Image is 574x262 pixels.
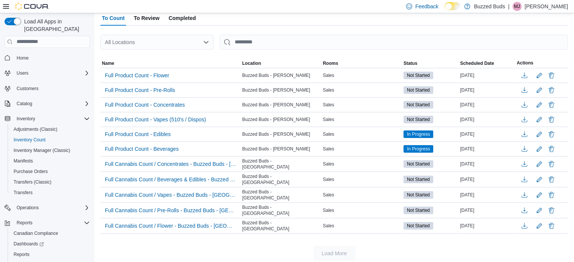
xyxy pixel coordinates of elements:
a: Home [14,54,32,63]
span: Catalog [17,101,32,107]
span: Not Started [403,191,433,199]
span: Reports [17,220,32,226]
button: Edit count details [535,84,544,96]
button: Delete [547,130,556,139]
button: Full Cannabis Count / Flower - Buzzed Buds - [GEOGRAPHIC_DATA] [102,220,239,231]
button: Delete [547,71,556,80]
span: To Review [134,11,159,26]
button: Delete [547,159,556,169]
span: Full Product Count - Pre-Rolls [105,86,175,94]
button: Edit count details [535,99,544,110]
span: Name [102,60,114,66]
span: Not Started [403,222,433,230]
div: [DATE] [459,86,515,95]
p: | [508,2,509,11]
span: MJ [514,2,520,11]
button: Open list of options [203,39,209,45]
span: Not Started [403,160,433,168]
span: Manifests [14,158,33,164]
button: Full Product Count - Vapes (510's / Dispos) [102,114,209,125]
button: Purchase Orders [8,166,93,177]
div: [DATE] [459,71,515,80]
button: Customers [2,83,93,94]
div: [DATE] [459,130,515,139]
button: Inventory [14,114,38,123]
span: Buzzed Buds - [GEOGRAPHIC_DATA] [242,158,320,170]
span: Home [17,55,29,61]
span: Not Started [407,161,430,167]
span: Feedback [415,3,438,10]
span: Status [403,60,417,66]
span: Canadian Compliance [11,229,90,238]
button: Reports [14,218,35,227]
button: Users [2,68,93,78]
div: Sales [321,144,402,153]
span: Buzzed Buds - [PERSON_NAME] [242,87,310,93]
span: Buzzed Buds - [GEOGRAPHIC_DATA] [242,220,320,232]
div: [DATE] [459,159,515,169]
span: Not Started [403,72,433,79]
span: Inventory [17,116,35,122]
div: Sales [321,175,402,184]
span: Reports [11,250,90,259]
span: Operations [14,203,90,212]
span: Not Started [407,72,430,79]
span: Buzzed Buds - [GEOGRAPHIC_DATA] [242,204,320,216]
a: Adjustments (Classic) [11,125,60,134]
a: Dashboards [8,239,93,249]
span: Reports [14,218,90,227]
span: To Count [102,11,125,26]
p: [PERSON_NAME] [525,2,568,11]
span: Full Cannabis Count / Vapes - Buzzed Buds - [GEOGRAPHIC_DATA] [105,191,236,199]
button: Edit count details [535,220,544,231]
button: Full Product Count - Pre-Rolls [102,84,178,96]
div: [DATE] [459,100,515,109]
div: [DATE] [459,115,515,124]
p: Buzzed Buds [474,2,505,11]
span: Buzzed Buds - [PERSON_NAME] [242,72,310,78]
button: Delete [547,175,556,184]
a: Dashboards [11,239,47,248]
button: Full Cannabis Count / Concentrates - Buzzed Buds - [GEOGRAPHIC_DATA] [102,158,239,170]
div: [DATE] [459,221,515,230]
span: Full Cannabis Count / Pre-Rolls - Buzzed Buds - [GEOGRAPHIC_DATA] [105,207,236,214]
span: Buzzed Buds - [PERSON_NAME] [242,102,310,108]
span: Canadian Compliance [14,230,58,236]
img: Cova [15,3,49,10]
span: Not Started [407,222,430,229]
span: Adjustments (Classic) [11,125,90,134]
span: Buzzed Buds - [PERSON_NAME] [242,146,310,152]
div: Sales [321,86,402,95]
span: In Progress [403,130,433,138]
span: Home [14,53,90,63]
div: Sales [321,100,402,109]
div: Sales [321,190,402,199]
button: Full Cannabis Count / Beverages & Edibles - Buzzed Buds - [GEOGRAPHIC_DATA] [102,174,239,185]
span: Not Started [403,207,433,214]
button: Edit count details [535,158,544,170]
span: Inventory Manager (Classic) [14,147,70,153]
span: Full Product Count - Flower [105,72,169,79]
a: Inventory Manager (Classic) [11,146,73,155]
a: Reports [11,250,32,259]
span: Buzzed Buds - [PERSON_NAME] [242,131,310,137]
button: Edit count details [535,129,544,140]
span: Transfers (Classic) [11,178,90,187]
span: Location [242,60,261,66]
span: Inventory Count [14,137,46,143]
span: Inventory [14,114,90,123]
span: Reports [14,251,29,257]
span: Inventory Count [11,135,90,144]
span: Catalog [14,99,90,108]
span: Dashboards [14,241,44,247]
a: Transfers (Classic) [11,178,54,187]
span: Actions [517,60,533,66]
span: Load More [322,250,347,257]
button: Full Product Count - Concentrates [102,99,188,110]
span: Purchase Orders [11,167,90,176]
span: Customers [14,84,90,93]
button: Delete [547,190,556,199]
span: Load All Apps in [GEOGRAPHIC_DATA] [21,18,90,33]
button: Reports [2,218,93,228]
